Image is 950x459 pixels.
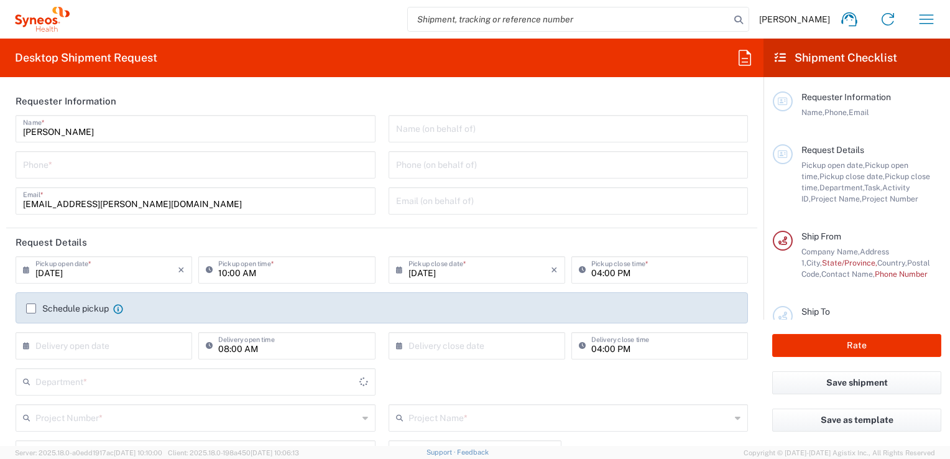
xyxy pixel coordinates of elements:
[15,449,162,457] span: Server: 2025.18.0-a0edd1917ac
[801,231,841,241] span: Ship From
[801,92,891,102] span: Requester Information
[801,108,824,117] span: Name,
[759,14,830,25] span: [PERSON_NAME]
[819,183,864,192] span: Department,
[178,260,185,280] i: ×
[26,304,109,313] label: Schedule pickup
[821,269,875,279] span: Contact Name,
[744,447,935,458] span: Copyright © [DATE]-[DATE] Agistix Inc., All Rights Reserved
[15,50,157,65] h2: Desktop Shipment Request
[806,258,822,267] span: City,
[114,449,162,457] span: [DATE] 10:10:00
[801,145,864,155] span: Request Details
[251,449,299,457] span: [DATE] 10:06:13
[772,371,941,394] button: Save shipment
[877,258,907,267] span: Country,
[822,258,877,267] span: State/Province,
[775,50,897,65] h2: Shipment Checklist
[801,160,865,170] span: Pickup open date,
[811,194,862,203] span: Project Name,
[551,260,558,280] i: ×
[824,108,849,117] span: Phone,
[849,108,869,117] span: Email
[408,7,730,31] input: Shipment, tracking or reference number
[801,247,860,256] span: Company Name,
[772,334,941,357] button: Rate
[457,448,489,456] a: Feedback
[864,183,882,192] span: Task,
[862,194,918,203] span: Project Number
[772,409,941,432] button: Save as template
[16,236,87,249] h2: Request Details
[427,448,458,456] a: Support
[801,307,830,317] span: Ship To
[819,172,885,181] span: Pickup close date,
[168,449,299,457] span: Client: 2025.18.0-198a450
[16,95,116,108] h2: Requester Information
[875,269,928,279] span: Phone Number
